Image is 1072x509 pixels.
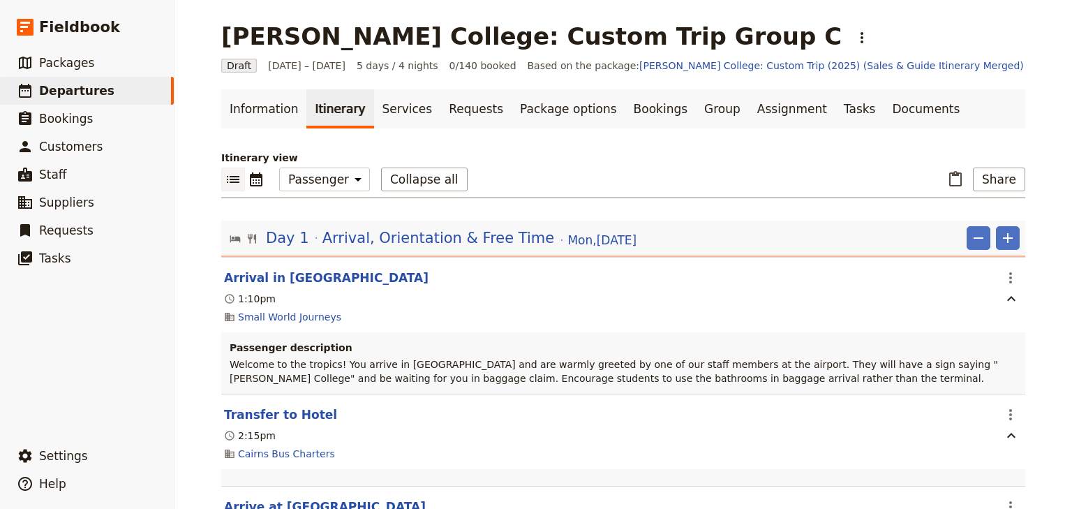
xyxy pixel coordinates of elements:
div: 2:15pm [224,429,276,443]
button: Actions [999,403,1022,427]
a: Small World Journeys [238,310,341,324]
a: Group [696,89,749,128]
span: Draft [221,59,257,73]
h3: Passenger description [230,341,1017,355]
button: List view [221,168,245,191]
p: Welcome to the tropics! You arrive in [GEOGRAPHIC_DATA] and are warmly greeted by one of our staf... [230,357,1017,385]
span: Suppliers [39,196,94,209]
span: Day 1 [266,228,309,249]
button: Edit day information [230,228,636,249]
a: Assignment [749,89,835,128]
span: Customers [39,140,103,154]
span: Departures [39,84,114,98]
span: Arrival, Orientation & Free Time [322,228,555,249]
a: Services [374,89,441,128]
span: [DATE] – [DATE] [268,59,345,73]
button: Add [996,226,1020,250]
span: 5 days / 4 nights [357,59,438,73]
a: Package options [512,89,625,128]
span: Settings [39,449,88,463]
button: Actions [850,26,874,50]
span: Based on the package: [528,59,1024,73]
span: Fieldbook [39,17,120,38]
span: Bookings [39,112,93,126]
a: Information [221,89,306,128]
a: Tasks [835,89,884,128]
button: Calendar view [245,168,268,191]
a: Documents [884,89,968,128]
button: Paste itinerary item [944,168,967,191]
h1: [PERSON_NAME] College: Custom Trip Group C [221,22,842,50]
div: 1:10pm [224,292,276,306]
a: [PERSON_NAME] College: Custom Trip (2025) (Sales & Guide Itinerary Merged) [639,60,1024,71]
button: Remove [967,226,990,250]
a: Itinerary [306,89,373,128]
button: Collapse all [381,168,468,191]
button: Actions [999,266,1022,290]
p: Itinerary view [221,151,1025,165]
button: Edit this itinerary item [224,270,429,286]
a: Bookings [625,89,696,128]
span: Tasks [39,251,71,265]
span: 0/140 booked [449,59,516,73]
span: Packages [39,56,94,70]
a: Requests [440,89,512,128]
a: Cairns Bus Charters [238,447,335,461]
span: Staff [39,168,67,182]
span: Mon , [DATE] [567,232,636,249]
span: Help [39,477,66,491]
button: Share [973,168,1025,191]
span: Requests [39,223,94,237]
button: Edit this itinerary item [224,406,337,423]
